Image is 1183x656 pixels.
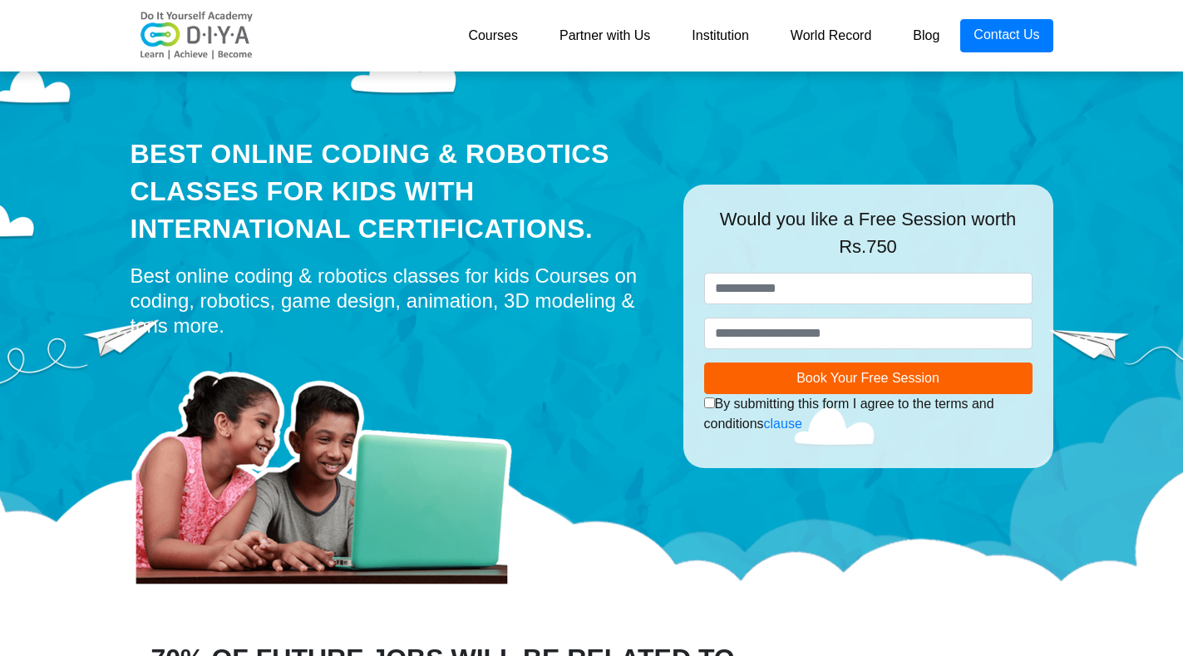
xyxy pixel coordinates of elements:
button: Book Your Free Session [704,363,1033,394]
a: clause [764,417,802,431]
a: World Record [770,19,893,52]
a: Institution [671,19,769,52]
div: By submitting this form I agree to the terms and conditions [704,394,1033,434]
div: Best Online Coding & Robotics Classes for kids with International Certifications. [131,136,658,247]
a: Contact Us [960,19,1052,52]
span: Book Your Free Session [796,371,939,385]
img: home-prod.png [131,347,530,588]
a: Blog [892,19,960,52]
a: Courses [447,19,539,52]
div: Best online coding & robotics classes for kids Courses on coding, robotics, game design, animatio... [131,264,658,338]
a: Partner with Us [539,19,671,52]
div: Would you like a Free Session worth Rs.750 [704,205,1033,273]
img: logo-v2.png [131,11,264,61]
